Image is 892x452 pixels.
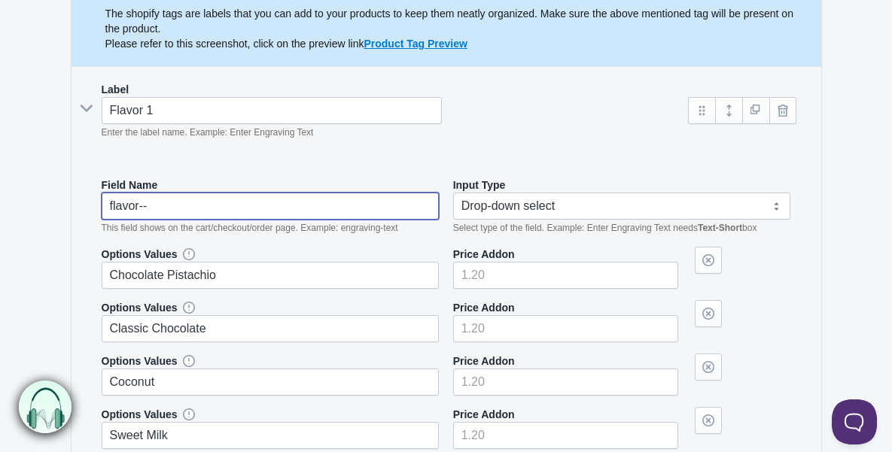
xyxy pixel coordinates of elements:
em: This field shows on the cart/checkout/order page. Example: engraving-text [102,223,398,233]
label: Price Addon [453,300,515,315]
label: Price Addon [453,407,515,422]
a: Product Tag Preview [364,38,467,50]
em: Select type of the field. Example: Enter Engraving Text needs box [453,223,757,233]
label: Options Values [102,247,178,262]
label: Options Values [102,407,178,422]
label: Options Values [102,300,178,315]
input: 1.20 [453,315,678,342]
label: Price Addon [453,247,515,262]
p: The shopify tags are labels that you can add to your products to keep them neatly organized. Make... [105,6,806,51]
img: bxm.png [17,381,70,434]
b: Text-Short [698,223,742,233]
label: Price Addon [453,353,515,369]
input: 1.20 [453,369,678,396]
input: 1.20 [453,262,678,289]
label: Field Name [102,177,158,193]
label: Input Type [453,177,506,193]
iframe: Toggle Customer Support [832,399,877,444]
input: 1.20 [453,422,678,449]
label: Label [102,82,129,97]
label: Options Values [102,353,178,369]
em: Enter the label name. Example: Enter Engraving Text [102,127,314,138]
